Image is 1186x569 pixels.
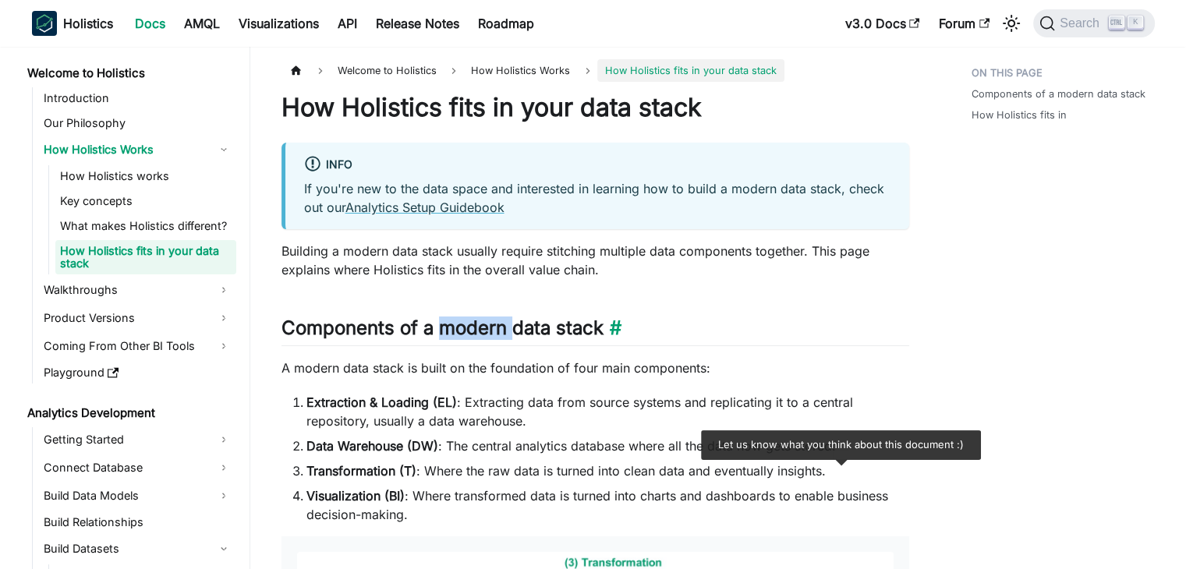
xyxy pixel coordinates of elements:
[281,59,311,82] a: Home page
[306,393,909,430] li: : Extracting data from source systems and replicating it to a central repository, usually a data ...
[281,316,909,346] h2: Components of a modern data stack
[55,165,236,187] a: How Holistics works
[32,11,113,36] a: HolisticsHolistics
[604,316,621,339] a: Direct link to Components of a modern data stack
[999,11,1024,36] button: Switch between dark and light mode (currently light mode)
[306,436,909,455] li: : The central analytics database where all the data now gets stored.
[469,11,543,36] a: Roadmap
[463,59,578,82] span: How Holistics Works
[16,47,250,569] nav: Docs sidebar
[972,108,1067,122] a: How Holistics fits in
[39,427,236,452] a: Getting Started
[175,11,229,36] a: AMQL
[306,461,909,480] li: : Where the raw data is turned into clean data and eventually insights.
[597,59,784,82] span: How Holistics fits in your data stack
[39,137,236,162] a: How Holistics Works
[39,306,236,330] a: Product Versions
[55,215,236,237] a: What makes Holistics different?
[39,277,236,302] a: Walkthroughs
[1033,9,1154,37] button: Search (Ctrl+K)
[281,359,909,377] p: A modern data stack is built on the foundation of four main components:
[306,394,457,410] strong: Extraction & Loading (EL)
[306,463,416,479] strong: Transformation (T)
[55,190,236,212] a: Key concepts
[126,11,175,36] a: Docs
[366,11,469,36] a: Release Notes
[1055,16,1109,30] span: Search
[39,536,236,561] a: Build Datasets
[39,483,236,508] a: Build Data Models
[972,87,1145,101] a: Components of a modern data stack
[304,155,890,175] div: info
[836,11,929,36] a: v3.0 Docs
[39,112,236,134] a: Our Philosophy
[1128,16,1143,30] kbd: K
[32,11,57,36] img: Holistics
[229,11,328,36] a: Visualizations
[39,511,236,533] a: Build Relationships
[929,11,999,36] a: Forum
[306,486,909,524] li: : Where transformed data is turned into charts and dashboards to enable business decision-making.
[39,87,236,109] a: Introduction
[39,362,236,383] a: Playground
[306,488,405,504] strong: Visualization (BI)
[39,334,236,359] a: Coming From Other BI Tools
[281,92,909,123] h1: How Holistics fits in your data stack
[345,200,504,215] a: Analytics Setup Guidebook
[281,59,909,82] nav: Breadcrumbs
[306,438,438,454] strong: Data Warehouse (DW)
[23,62,236,84] a: Welcome to Holistics
[330,59,444,82] span: Welcome to Holistics
[281,242,909,279] p: Building a modern data stack usually require stitching multiple data components together. This pa...
[55,240,236,274] a: How Holistics fits in your data stack
[63,14,113,33] b: Holistics
[304,179,890,217] p: If you're new to the data space and interested in learning how to build a modern data stack, chec...
[328,11,366,36] a: API
[39,455,236,480] a: Connect Database
[23,402,236,424] a: Analytics Development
